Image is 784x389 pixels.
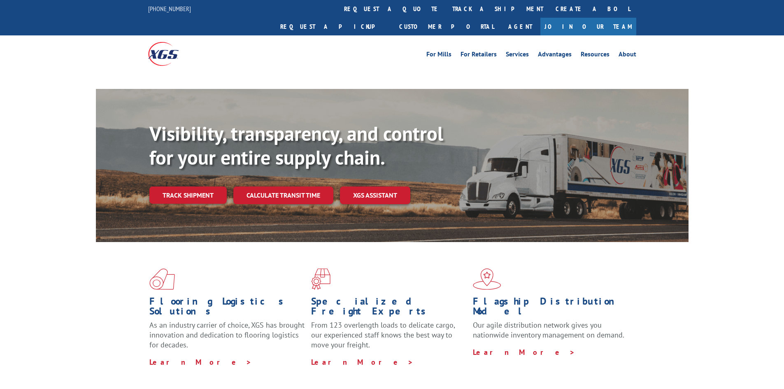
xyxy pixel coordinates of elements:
a: Agent [500,18,540,35]
a: Resources [581,51,610,60]
b: Visibility, transparency, and control for your entire supply chain. [149,121,443,170]
img: xgs-icon-total-supply-chain-intelligence-red [149,268,175,290]
a: Request a pickup [274,18,393,35]
img: xgs-icon-focused-on-flooring-red [311,268,330,290]
a: Track shipment [149,186,227,204]
a: Services [506,51,529,60]
a: Advantages [538,51,572,60]
a: [PHONE_NUMBER] [148,5,191,13]
a: Learn More > [473,347,575,357]
a: Calculate transit time [233,186,333,204]
img: xgs-icon-flagship-distribution-model-red [473,268,501,290]
a: Learn More > [149,357,252,367]
span: Our agile distribution network gives you nationwide inventory management on demand. [473,320,624,340]
a: For Retailers [461,51,497,60]
a: For Mills [426,51,451,60]
a: Customer Portal [393,18,500,35]
a: Learn More > [311,357,414,367]
p: From 123 overlength loads to delicate cargo, our experienced staff knows the best way to move you... [311,320,467,357]
h1: Flagship Distribution Model [473,296,628,320]
a: About [619,51,636,60]
h1: Flooring Logistics Solutions [149,296,305,320]
span: As an industry carrier of choice, XGS has brought innovation and dedication to flooring logistics... [149,320,305,349]
h1: Specialized Freight Experts [311,296,467,320]
a: XGS ASSISTANT [340,186,410,204]
a: Join Our Team [540,18,636,35]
